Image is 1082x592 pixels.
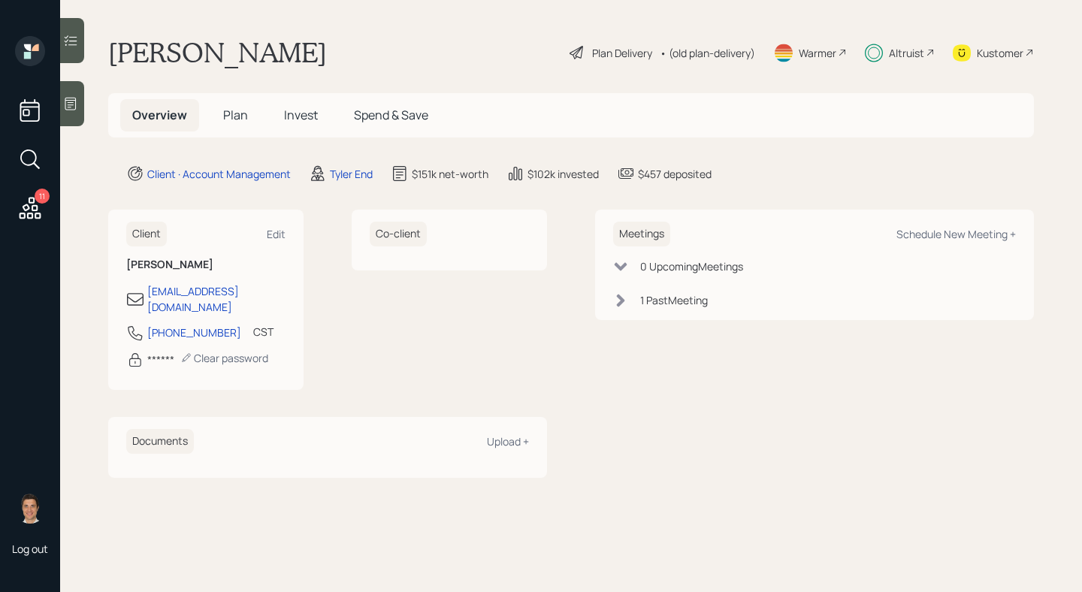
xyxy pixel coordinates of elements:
[487,434,529,449] div: Upload +
[223,107,248,123] span: Plan
[147,283,286,315] div: [EMAIL_ADDRESS][DOMAIN_NAME]
[267,227,286,241] div: Edit
[370,222,427,246] h6: Co-client
[527,166,599,182] div: $102k invested
[126,258,286,271] h6: [PERSON_NAME]
[640,258,743,274] div: 0 Upcoming Meeting s
[354,107,428,123] span: Spend & Save
[15,494,45,524] img: tyler-end-headshot.png
[132,107,187,123] span: Overview
[126,222,167,246] h6: Client
[613,222,670,246] h6: Meetings
[284,107,318,123] span: Invest
[108,36,327,69] h1: [PERSON_NAME]
[638,166,712,182] div: $457 deposited
[799,45,836,61] div: Warmer
[889,45,924,61] div: Altruist
[977,45,1023,61] div: Kustomer
[147,325,241,340] div: [PHONE_NUMBER]
[896,227,1016,241] div: Schedule New Meeting +
[660,45,755,61] div: • (old plan-delivery)
[147,166,291,182] div: Client · Account Management
[253,324,274,340] div: CST
[126,429,194,454] h6: Documents
[35,189,50,204] div: 11
[12,542,48,556] div: Log out
[640,292,708,308] div: 1 Past Meeting
[412,166,488,182] div: $151k net-worth
[330,166,373,182] div: Tyler End
[180,351,268,365] div: Clear password
[592,45,652,61] div: Plan Delivery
